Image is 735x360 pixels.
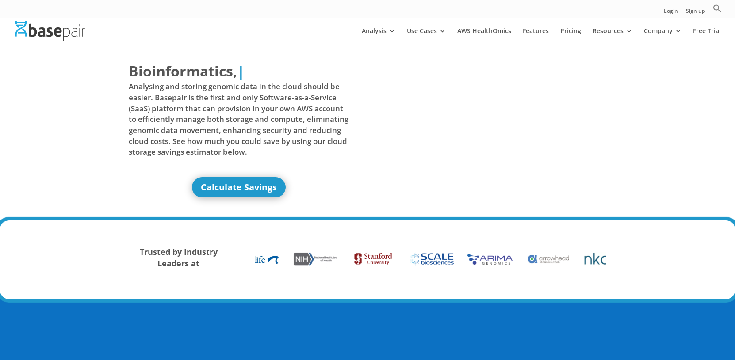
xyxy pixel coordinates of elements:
[560,28,581,49] a: Pricing
[693,28,721,49] a: Free Trial
[129,81,349,157] span: Analysing and storing genomic data in the cloud should be easier. Basepair is the first and only ...
[407,28,446,49] a: Use Cases
[523,28,549,49] a: Features
[15,21,85,40] img: Basepair
[593,28,632,49] a: Resources
[374,61,594,185] iframe: Basepair - NGS Analysis Simplified
[129,61,237,81] span: Bioinformatics,
[362,28,395,49] a: Analysis
[686,8,705,18] a: Sign up
[713,4,722,13] svg: Search
[644,28,681,49] a: Company
[192,177,286,197] a: Calculate Savings
[140,246,218,269] strong: Trusted by Industry Leaders at
[664,8,678,18] a: Login
[237,61,245,80] span: |
[713,4,722,18] a: Search Icon Link
[457,28,511,49] a: AWS HealthOmics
